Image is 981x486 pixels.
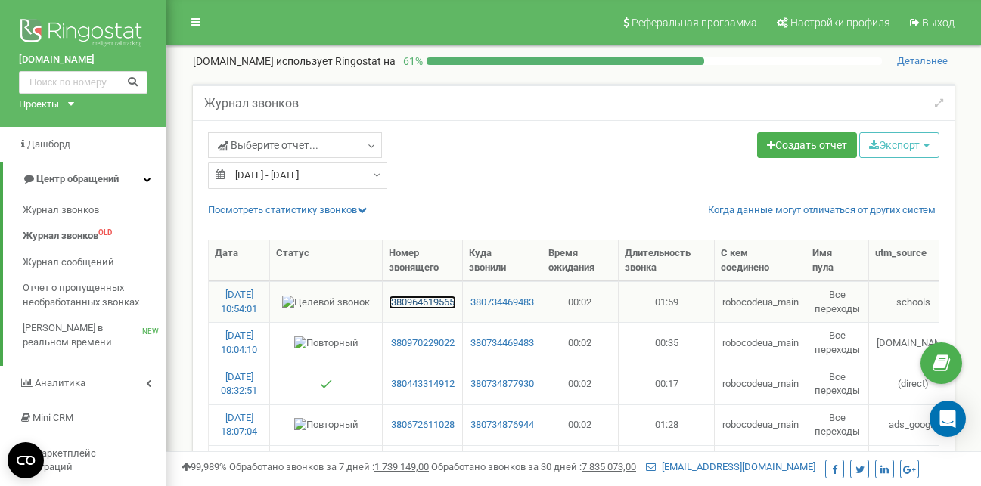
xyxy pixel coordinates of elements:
[294,418,359,432] img: Повторный
[282,296,370,310] img: Целевой звонок
[389,296,456,310] a: 380964619565
[374,461,429,472] u: 1 739 149,00
[708,203,936,218] a: Когда данные могут отличаться от других систем
[715,445,806,486] td: robocodeua_main
[389,418,456,432] a: 380672611028
[542,240,619,281] th: Время ожидания
[19,53,147,67] a: [DOMAIN_NAME]
[469,418,535,432] a: 380734876944
[23,229,98,243] span: Журнал звонков
[383,240,463,281] th: Номер звонящего
[930,401,966,437] div: Open Intercom Messenger
[715,322,806,363] td: robocodeua_main
[23,249,166,276] a: Журнал сообщений
[389,336,456,351] a: 380970229022
[431,461,636,472] span: Обработано звонков за 30 дней :
[869,322,958,363] td: [DOMAIN_NAME]
[790,17,890,29] span: Настройки профиля
[715,364,806,404] td: robocodeua_main
[23,275,166,315] a: Отчет о пропущенных необработанных звонках
[221,412,257,438] a: [DATE] 18:07:04
[35,377,85,388] span: Аналитика
[542,281,619,322] td: 00:02
[23,281,159,309] span: Отчет о пропущенных необработанных звонках
[806,322,869,363] td: Все переходы
[542,404,619,445] td: 00:02
[182,461,227,472] span: 99,989%
[715,281,806,322] td: robocodeua_main
[27,138,70,150] span: Дашборд
[542,445,619,486] td: 00:01
[463,240,542,281] th: Куда звонили
[757,132,857,158] a: Создать отчет
[204,97,299,110] h5: Журнал звонков
[221,371,257,397] a: [DATE] 08:32:51
[208,204,367,215] a: Посмотреть cтатистику звонков
[33,412,73,423] span: Mini CRM
[715,240,806,281] th: С кем соединено
[619,240,715,281] th: Длительность звонка
[869,364,958,404] td: (direct)
[36,173,119,184] span: Центр обращений
[8,442,44,478] button: Open CMP widget
[209,240,270,281] th: Дата
[542,322,619,363] td: 00:02
[632,17,757,29] span: Реферальная программа
[389,377,456,392] a: 380443314912
[619,445,715,486] td: 02:24
[218,138,318,153] span: Выберите отчет...
[619,322,715,363] td: 00:35
[23,223,166,249] a: Журнал звонковOLD
[19,15,147,53] img: Ringostat logo
[806,364,869,404] td: Все переходы
[193,54,396,69] p: [DOMAIN_NAME]
[276,55,396,67] span: использует Ringostat на
[469,377,535,392] a: 380734877930
[469,296,535,310] a: 380734469483
[23,255,114,270] span: Журнал сообщений
[221,289,257,314] a: [DATE] 10:54:01
[294,336,359,351] img: Повторный
[715,404,806,445] td: robocodeua_main
[582,461,636,472] u: 7 835 073,00
[19,71,147,94] input: Поиск по номеру
[3,162,166,197] a: Центр обращений
[469,336,535,351] a: 380734469483
[922,17,955,29] span: Выход
[806,445,869,486] td: Все переходы
[23,203,99,218] span: Журнал звонков
[208,132,382,158] a: Выберите отчет...
[23,197,166,224] a: Журнал звонков
[542,364,619,404] td: 00:02
[869,281,958,322] td: schools
[897,55,948,67] span: Детальнее
[270,240,383,281] th: Статус
[320,378,332,390] img: Отвечен
[19,98,59,112] div: Проекты
[23,321,142,349] span: [PERSON_NAME] в реальном времени
[869,445,958,486] td: (direct)
[806,404,869,445] td: Все переходы
[23,315,166,355] a: [PERSON_NAME] в реальном времениNEW
[619,364,715,404] td: 00:17
[396,54,427,69] p: 61 %
[646,461,815,472] a: [EMAIL_ADDRESS][DOMAIN_NAME]
[806,281,869,322] td: Все переходы
[869,404,958,445] td: ads_google
[221,330,257,355] a: [DATE] 10:04:10
[229,461,429,472] span: Обработано звонков за 7 дней :
[19,447,96,473] span: Маркетплейс интеграций
[869,240,958,281] th: utm_source
[859,132,939,158] button: Экспорт
[619,404,715,445] td: 01:28
[806,240,869,281] th: Имя пула
[619,281,715,322] td: 01:59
